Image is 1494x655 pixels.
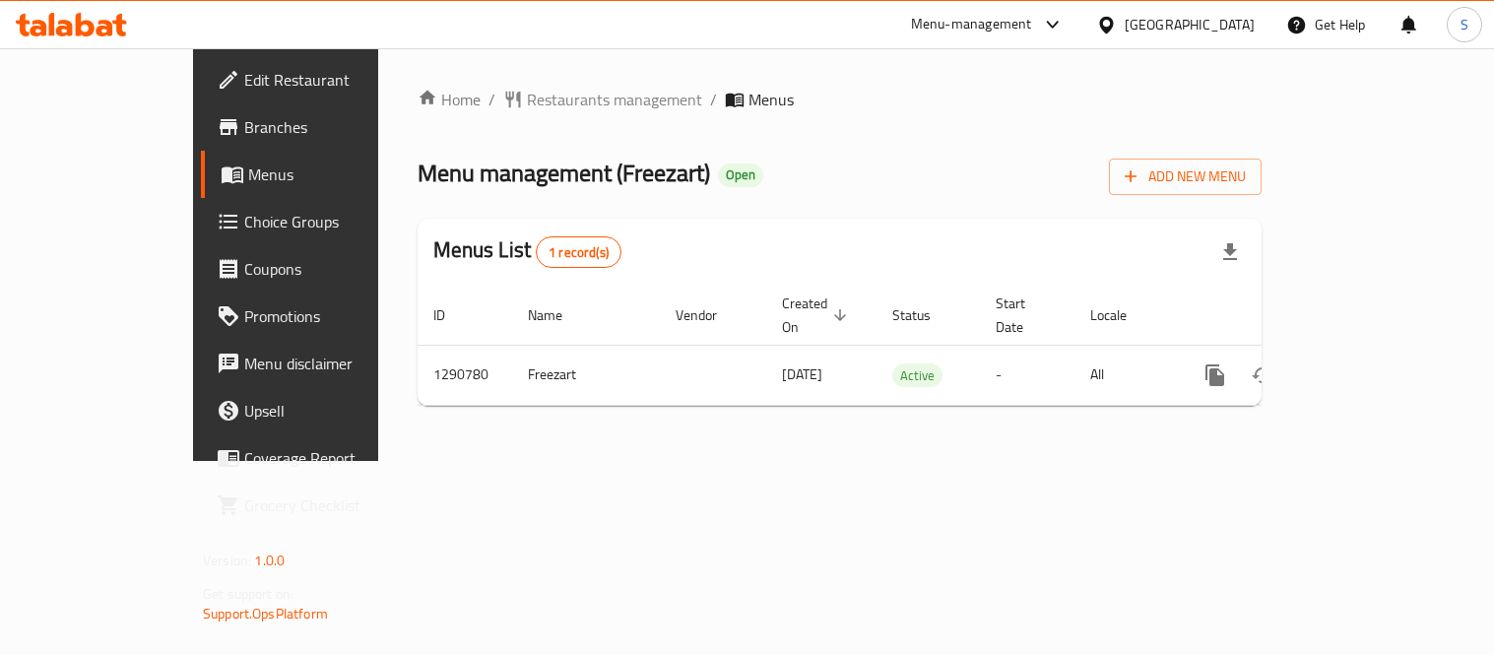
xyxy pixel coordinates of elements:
span: Promotions [244,304,426,328]
div: Export file [1206,229,1254,276]
a: Grocery Checklist [201,482,442,529]
td: 1290780 [418,345,512,405]
span: Menus [748,88,794,111]
a: Home [418,88,481,111]
span: Menus [248,163,426,186]
a: Upsell [201,387,442,434]
a: Menu disclaimer [201,340,442,387]
a: Branches [201,103,442,151]
a: Support.OpsPlatform [203,601,328,626]
span: Status [892,303,956,327]
div: Menu-management [911,13,1032,36]
span: Coverage Report [244,446,426,470]
a: Promotions [201,293,442,340]
span: Choice Groups [244,210,426,233]
a: Coverage Report [201,434,442,482]
div: Total records count [536,236,621,268]
div: [GEOGRAPHIC_DATA] [1125,14,1255,35]
span: Restaurants management [527,88,702,111]
li: / [710,88,717,111]
div: Active [892,363,942,387]
span: [DATE] [782,361,822,387]
a: Choice Groups [201,198,442,245]
span: Created On [782,292,853,339]
span: 1.0.0 [254,548,285,573]
span: Open [718,166,763,183]
span: Branches [244,115,426,139]
a: Restaurants management [503,88,702,111]
span: Menu disclaimer [244,352,426,375]
span: 1 record(s) [537,243,620,262]
span: ID [433,303,471,327]
button: Add New Menu [1109,159,1262,195]
td: Freezart [512,345,660,405]
nav: breadcrumb [418,88,1262,111]
a: Coupons [201,245,442,293]
li: / [488,88,495,111]
h2: Menus List [433,235,621,268]
span: Menu management ( Freezart ) [418,151,710,195]
span: Coupons [244,257,426,281]
a: Menus [201,151,442,198]
span: Get support on: [203,581,293,607]
button: more [1192,352,1239,399]
span: Version: [203,548,251,573]
span: Add New Menu [1125,164,1246,189]
div: Open [718,164,763,187]
span: Upsell [244,399,426,423]
span: Vendor [676,303,743,327]
button: Change Status [1239,352,1286,399]
table: enhanced table [418,286,1397,406]
span: S [1461,14,1468,35]
span: Active [892,364,942,387]
td: All [1074,345,1176,405]
a: Edit Restaurant [201,56,442,103]
span: Locale [1090,303,1152,327]
span: Start Date [996,292,1051,339]
td: - [980,345,1074,405]
th: Actions [1176,286,1397,346]
span: Grocery Checklist [244,493,426,517]
span: Edit Restaurant [244,68,426,92]
span: Name [528,303,588,327]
